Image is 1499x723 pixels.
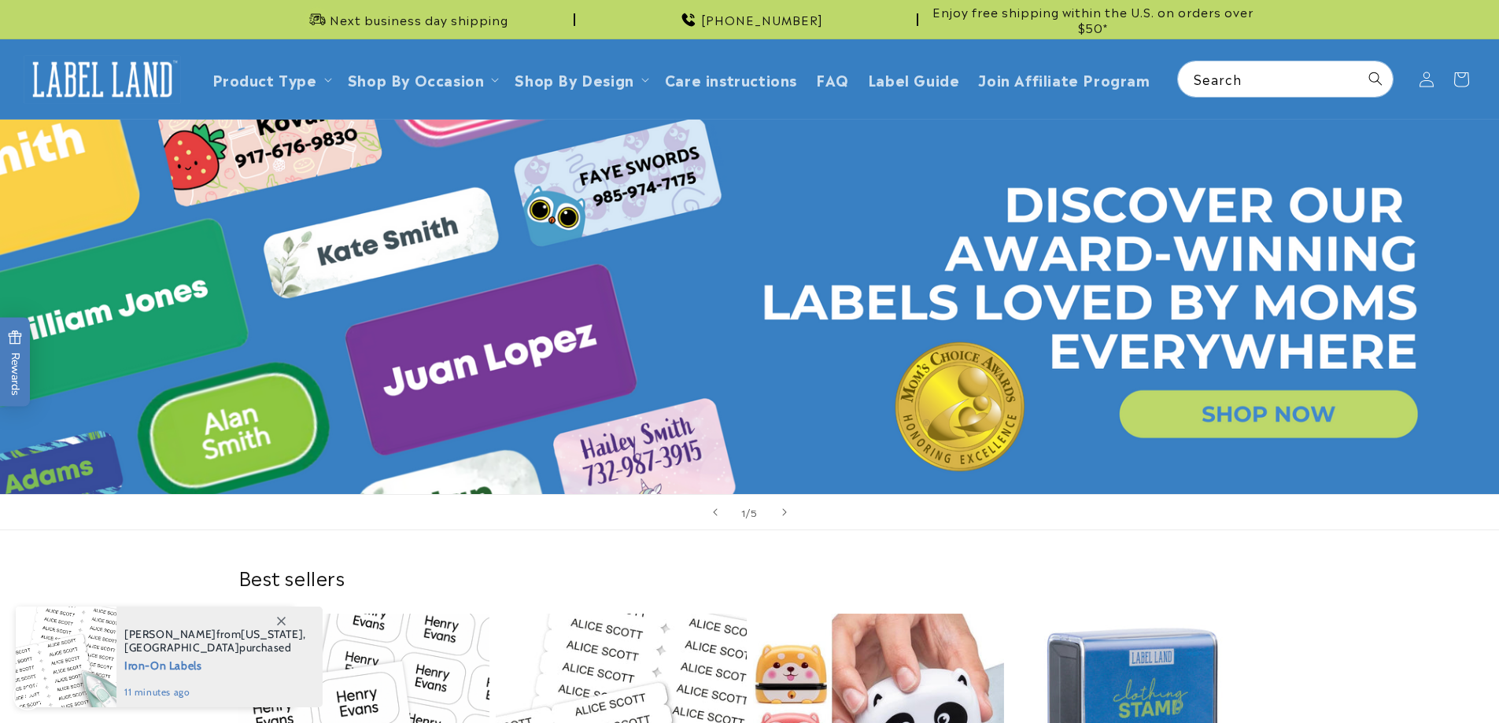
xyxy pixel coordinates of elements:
[807,61,858,98] a: FAQ
[330,12,508,28] span: Next business day shipping
[8,330,23,395] span: Rewards
[816,70,849,88] span: FAQ
[698,495,733,529] button: Previous slide
[348,70,485,88] span: Shop By Occasion
[1342,655,1483,707] iframe: Gorgias live chat messenger
[1358,61,1393,96] button: Search
[515,68,633,90] a: Shop By Design
[124,628,306,655] span: from , purchased
[969,61,1159,98] a: Join Affiliate Program
[746,504,751,520] span: /
[665,70,797,88] span: Care instructions
[124,627,216,641] span: [PERSON_NAME]
[124,640,239,655] span: [GEOGRAPHIC_DATA]
[18,49,187,109] a: Label Land
[751,504,758,520] span: 5
[24,55,181,104] img: Label Land
[203,61,338,98] summary: Product Type
[925,4,1261,35] span: Enjoy free shipping within the U.S. on orders over $50*
[741,504,746,520] span: 1
[701,12,823,28] span: [PHONE_NUMBER]
[212,68,317,90] a: Product Type
[505,61,655,98] summary: Shop By Design
[241,627,303,641] span: [US_STATE]
[868,70,960,88] span: Label Guide
[978,70,1150,88] span: Join Affiliate Program
[655,61,807,98] a: Care instructions
[238,565,1261,589] h2: Best sellers
[858,61,969,98] a: Label Guide
[767,495,802,529] button: Next slide
[338,61,506,98] summary: Shop By Occasion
